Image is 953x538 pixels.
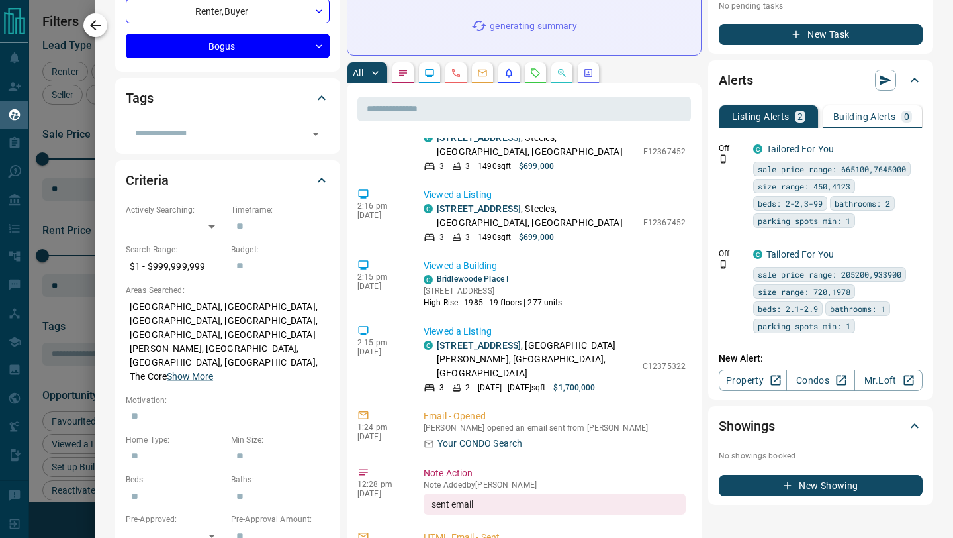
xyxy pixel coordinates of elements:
[357,338,404,347] p: 2:15 pm
[753,144,762,154] div: condos.ca
[437,339,636,380] p: , [GEOGRAPHIC_DATA][PERSON_NAME], [GEOGRAPHIC_DATA], [GEOGRAPHIC_DATA]
[424,480,686,490] p: Note Added by [PERSON_NAME]
[797,112,803,121] p: 2
[424,409,686,423] p: Email - Opened
[306,125,325,143] button: Open
[357,432,404,441] p: [DATE]
[424,204,433,213] div: condos.ca
[424,325,686,339] p: Viewed a Listing
[854,370,923,391] a: Mr.Loft
[766,249,834,260] a: Tailored For You
[758,214,850,227] span: parking spots min: 1
[519,231,554,243] p: $699,000
[478,382,545,394] p: [DATE] - [DATE] sqft
[719,415,775,437] h2: Showings
[357,480,404,489] p: 12:28 pm
[126,82,330,114] div: Tags
[477,68,488,78] svg: Emails
[643,217,686,229] p: E12367452
[357,489,404,498] p: [DATE]
[719,154,728,164] svg: Push Notification Only
[758,285,850,298] span: size range: 720,1978
[357,201,404,211] p: 2:16 pm
[719,475,923,496] button: New Showing
[465,382,470,394] p: 2
[437,131,637,159] p: , Steeles, [GEOGRAPHIC_DATA], [GEOGRAPHIC_DATA]
[126,434,224,446] p: Home Type:
[437,274,508,284] a: Bridlewoode Place I
[357,347,404,356] p: [DATE]
[126,164,330,196] div: Criteria
[643,146,686,158] p: E12367452
[643,360,686,372] p: C12375322
[424,188,686,202] p: Viewed a Listing
[231,204,330,216] p: Timeframe:
[758,180,850,193] span: size range: 450,4123
[231,474,330,486] p: Baths:
[830,302,885,315] span: bathrooms: 1
[357,211,404,220] p: [DATE]
[424,466,686,480] p: Note Action
[424,423,686,433] p: [PERSON_NAME] opened an email sent from [PERSON_NAME]
[439,382,444,394] p: 3
[126,34,330,58] div: Bogus
[504,68,514,78] svg: Listing Alerts
[478,231,511,243] p: 1490 sqft
[126,394,330,406] p: Motivation:
[126,170,169,191] h2: Criteria
[437,340,521,350] a: [STREET_ADDRESS]
[766,144,834,154] a: Tailored For You
[557,68,567,78] svg: Opportunities
[719,64,923,96] div: Alerts
[357,423,404,432] p: 1:24 pm
[490,19,576,33] p: generating summary
[126,474,224,486] p: Beds:
[424,285,563,297] p: [STREET_ADDRESS]
[126,244,224,256] p: Search Range:
[424,275,433,284] div: condos.ca
[424,259,686,273] p: Viewed a Building
[719,70,753,91] h2: Alerts
[353,68,363,78] p: All
[424,297,563,309] p: High-Rise | 1985 | 19 floors | 277 units
[437,202,637,230] p: , Steeles, [GEOGRAPHIC_DATA], [GEOGRAPHIC_DATA]
[478,160,511,172] p: 1490 sqft
[530,68,541,78] svg: Requests
[753,250,762,259] div: condos.ca
[126,87,153,109] h2: Tags
[357,282,404,291] p: [DATE]
[553,382,595,394] p: $1,700,000
[231,513,330,525] p: Pre-Approval Amount:
[231,434,330,446] p: Min Size:
[758,302,818,315] span: beds: 2.1-2.9
[439,231,444,243] p: 3
[231,244,330,256] p: Budget:
[439,160,444,172] p: 3
[786,370,854,391] a: Condos
[126,513,224,525] p: Pre-Approved:
[732,112,790,121] p: Listing Alerts
[519,160,554,172] p: $699,000
[126,204,224,216] p: Actively Searching:
[424,341,433,350] div: condos.ca
[465,231,470,243] p: 3
[357,272,404,282] p: 2:15 pm
[398,68,408,78] svg: Notes
[719,248,745,260] p: Off
[451,68,461,78] svg: Calls
[758,268,901,281] span: sale price range: 205200,933900
[437,437,522,451] p: Your CONDO Search
[719,24,923,45] button: New Task
[719,410,923,442] div: Showings
[719,142,745,154] p: Off
[758,197,823,210] span: beds: 2-2,3-99
[758,319,850,333] span: parking spots min: 1
[583,68,594,78] svg: Agent Actions
[437,203,521,214] a: [STREET_ADDRESS]
[835,197,890,210] span: bathrooms: 2
[126,296,330,388] p: [GEOGRAPHIC_DATA], [GEOGRAPHIC_DATA], [GEOGRAPHIC_DATA], [GEOGRAPHIC_DATA], [GEOGRAPHIC_DATA], [G...
[126,284,330,296] p: Areas Searched:
[758,162,906,176] span: sale price range: 665100,7645000
[904,112,909,121] p: 0
[719,352,923,366] p: New Alert:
